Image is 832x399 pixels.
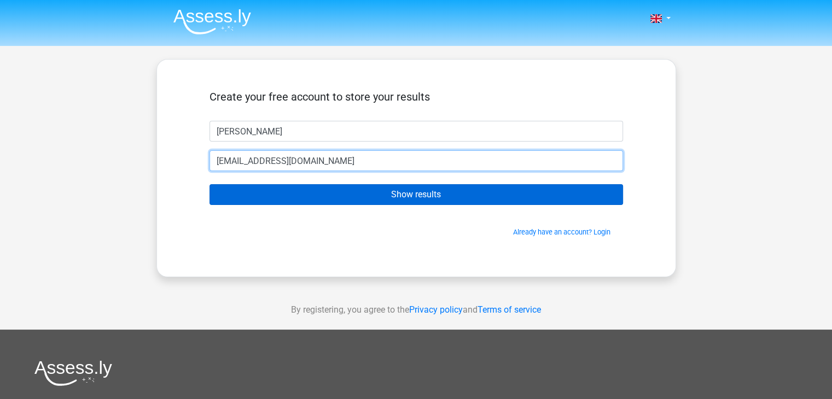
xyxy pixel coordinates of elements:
[173,9,251,34] img: Assessly
[210,90,623,103] h5: Create your free account to store your results
[34,360,112,386] img: Assessly logo
[210,184,623,205] input: Show results
[478,304,541,315] a: Terms of service
[409,304,463,315] a: Privacy policy
[513,228,610,236] a: Already have an account? Login
[210,121,623,142] input: First name
[210,150,623,171] input: Email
